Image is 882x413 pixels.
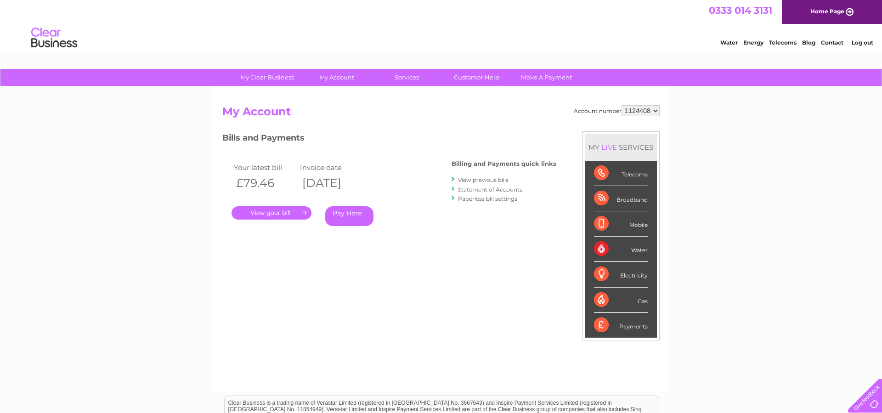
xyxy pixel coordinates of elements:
div: Gas [594,288,648,313]
a: Pay Here [325,206,373,226]
h4: Billing and Payments quick links [452,160,556,167]
a: Contact [821,39,843,46]
img: logo.png [31,24,78,52]
a: Telecoms [769,39,797,46]
td: Invoice date [298,161,364,174]
div: LIVE [599,143,619,152]
div: Water [594,237,648,262]
div: Broadband [594,186,648,211]
div: Payments [594,313,648,338]
th: £79.46 [232,174,298,192]
a: Services [369,69,445,86]
a: View previous bills [458,176,509,183]
a: Blog [802,39,815,46]
div: Clear Business is a trading name of Verastar Limited (registered in [GEOGRAPHIC_DATA] No. 3667643... [225,5,659,45]
a: Paperless bill settings [458,195,517,202]
a: Make A Payment [509,69,584,86]
a: My Account [299,69,375,86]
a: Log out [852,39,873,46]
div: Mobile [594,211,648,237]
h3: Bills and Payments [222,131,556,147]
a: Statement of Accounts [458,186,522,193]
div: Electricity [594,262,648,287]
h2: My Account [222,105,660,123]
a: 0333 014 3131 [709,5,772,16]
div: MY SERVICES [585,134,657,160]
th: [DATE] [298,174,364,192]
a: My Clear Business [229,69,305,86]
div: Telecoms [594,161,648,186]
a: . [232,206,311,220]
a: Customer Help [439,69,514,86]
a: Energy [743,39,763,46]
td: Your latest bill [232,161,298,174]
div: Account number [574,105,660,116]
a: Water [720,39,738,46]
